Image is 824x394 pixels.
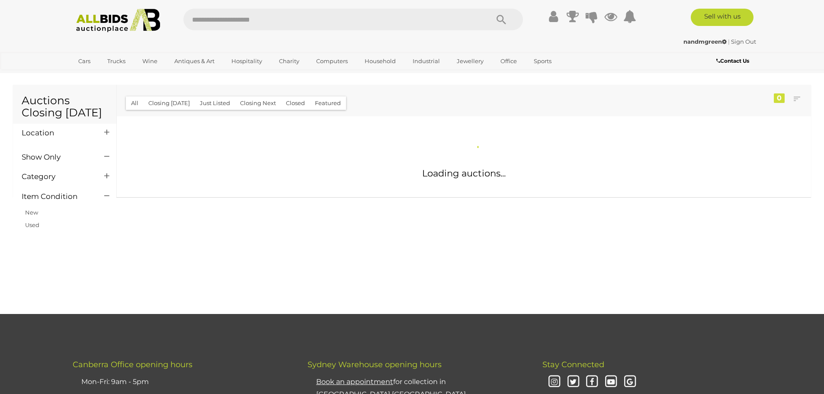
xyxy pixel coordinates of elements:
[137,54,163,68] a: Wine
[126,96,144,110] button: All
[22,95,108,119] h1: Auctions Closing [DATE]
[716,56,751,66] a: Contact Us
[71,9,165,32] img: Allbids.com.au
[25,221,39,228] a: Used
[359,54,401,68] a: Household
[542,360,604,369] span: Stay Connected
[281,96,310,110] button: Closed
[528,54,557,68] a: Sports
[407,54,446,68] a: Industrial
[480,9,523,30] button: Search
[566,375,581,390] i: Twitter
[603,375,619,390] i: Youtube
[195,96,235,110] button: Just Listed
[311,54,353,68] a: Computers
[73,54,96,68] a: Cars
[22,173,91,181] h4: Category
[169,54,220,68] a: Antiques & Art
[683,38,727,45] strong: nandmgreen
[547,375,562,390] i: Instagram
[22,153,91,161] h4: Show Only
[691,9,753,26] a: Sell with us
[22,192,91,201] h4: Item Condition
[310,96,346,110] button: Featured
[716,58,749,64] b: Contact Us
[584,375,600,390] i: Facebook
[102,54,131,68] a: Trucks
[495,54,523,68] a: Office
[731,38,756,45] a: Sign Out
[73,68,145,83] a: [GEOGRAPHIC_DATA]
[273,54,305,68] a: Charity
[308,360,442,369] span: Sydney Warehouse opening hours
[728,38,730,45] span: |
[235,96,281,110] button: Closing Next
[143,96,195,110] button: Closing [DATE]
[683,38,728,45] a: nandmgreen
[22,129,91,137] h4: Location
[422,168,506,179] span: Loading auctions...
[25,209,38,216] a: New
[774,93,785,103] div: 0
[451,54,489,68] a: Jewellery
[622,375,638,390] i: Google
[226,54,268,68] a: Hospitality
[73,360,192,369] span: Canberra Office opening hours
[79,374,286,391] li: Mon-Fri: 9am - 5pm
[316,378,393,386] u: Book an appointment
